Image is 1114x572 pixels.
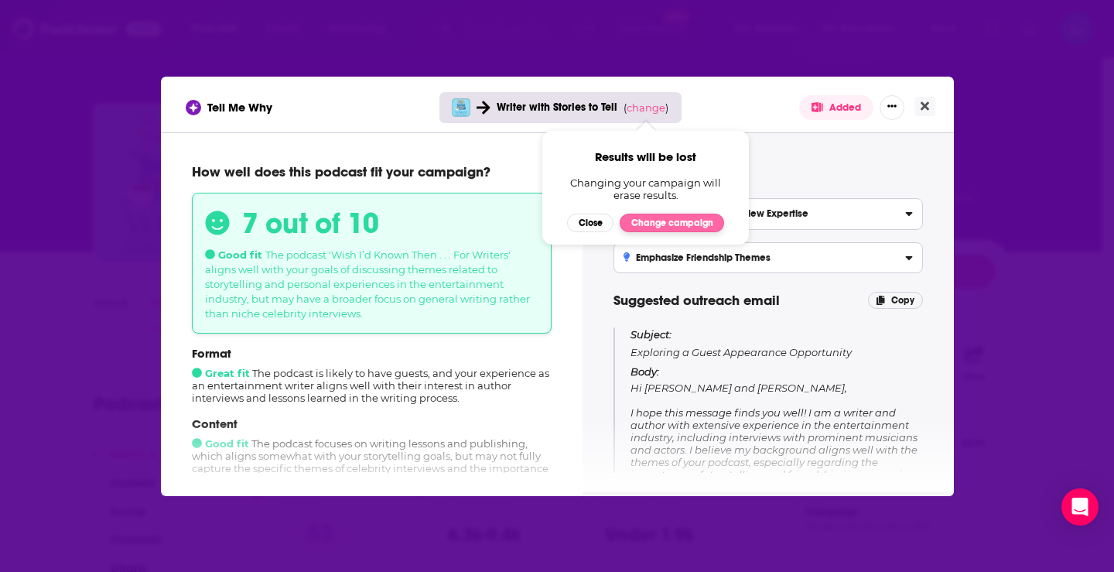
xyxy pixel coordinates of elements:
span: Tell Me Why [207,100,272,115]
div: Open Intercom Messenger [1061,488,1099,526]
div: The podcast is likely to have guests, and your experience as an entertainment writer aligns well ... [192,346,552,404]
img: tell me why sparkle [188,102,199,113]
span: change [627,101,665,114]
span: Good fit [192,437,249,450]
span: Good fit [205,248,262,261]
button: Close [567,214,613,232]
span: Writer with Stories to Tell [497,101,617,114]
p: Content [192,416,552,431]
p: Format [192,346,552,361]
span: Great fit [192,367,250,379]
div: The podcast focuses on writing lessons and publishing, which aligns somewhat with your storytelli... [192,416,552,487]
h4: Tips for pitching [613,163,923,180]
h3: 7 out of 10 [242,206,379,241]
span: Body: [630,365,659,378]
span: Hi [PERSON_NAME] and [PERSON_NAME], I hope this message finds you well! I am a writer and author ... [630,382,918,555]
h3: Emphasize Friendship Themes [624,252,771,263]
span: ( ) [624,101,668,114]
img: Wish I'd Known Then . . . For Writers [452,98,470,117]
button: Close [914,97,935,116]
span: Changing your campaign will erase results. [568,176,723,201]
span: Subject: [630,327,671,341]
span: The podcast 'Wish I’d Known Then . . . For Writers' aligns well with your goals of discussing the... [205,248,530,320]
button: Change campaign [620,214,724,232]
span: Results will be lost [595,149,696,164]
button: Show More Button [880,95,904,120]
button: Added [799,95,873,120]
p: How well does this podcast fit your campaign? [192,163,552,180]
span: Copy [891,295,914,306]
span: Suggested outreach email [613,292,780,309]
p: Exploring a Guest Appearance Opportunity [630,327,922,359]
